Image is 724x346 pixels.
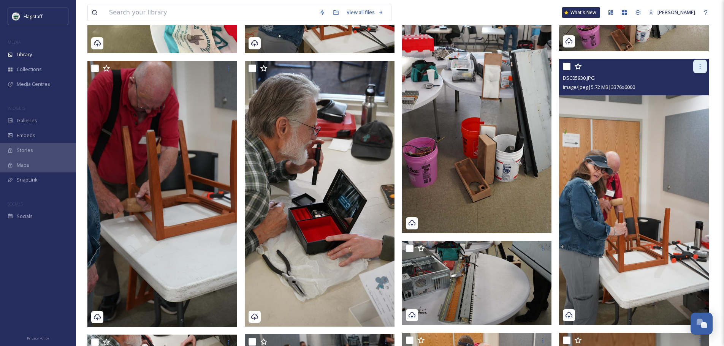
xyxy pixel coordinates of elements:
img: images%20%282%29.jpeg [12,13,20,20]
img: DSC05930.JPG [559,59,709,325]
a: [PERSON_NAME] [645,5,699,20]
span: Maps [17,161,29,169]
span: Galleries [17,117,37,124]
span: Embeds [17,132,35,139]
img: DSC05924.JPG [245,61,394,327]
a: What's New [562,7,600,18]
input: Search your library [105,4,315,21]
span: Flagstaff [24,13,43,20]
img: DSC05931.JPG [402,241,552,325]
a: Privacy Policy [27,333,49,342]
a: View all files [343,5,387,20]
span: [PERSON_NAME] [657,9,695,16]
span: MEDIA [8,39,21,45]
span: SOCIALS [8,201,23,207]
span: image/jpeg | 5.72 MB | 3376 x 6000 [563,84,635,90]
span: Socials [17,213,33,220]
span: Stories [17,147,33,154]
span: SnapLink [17,176,38,183]
span: Library [17,51,32,58]
span: Media Centres [17,81,50,88]
button: Open Chat [691,313,713,335]
span: Collections [17,66,42,73]
span: DSC05930.JPG [563,74,595,81]
img: DSC05926.JPG [87,61,237,327]
span: WIDGETS [8,105,25,111]
span: Privacy Policy [27,336,49,341]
